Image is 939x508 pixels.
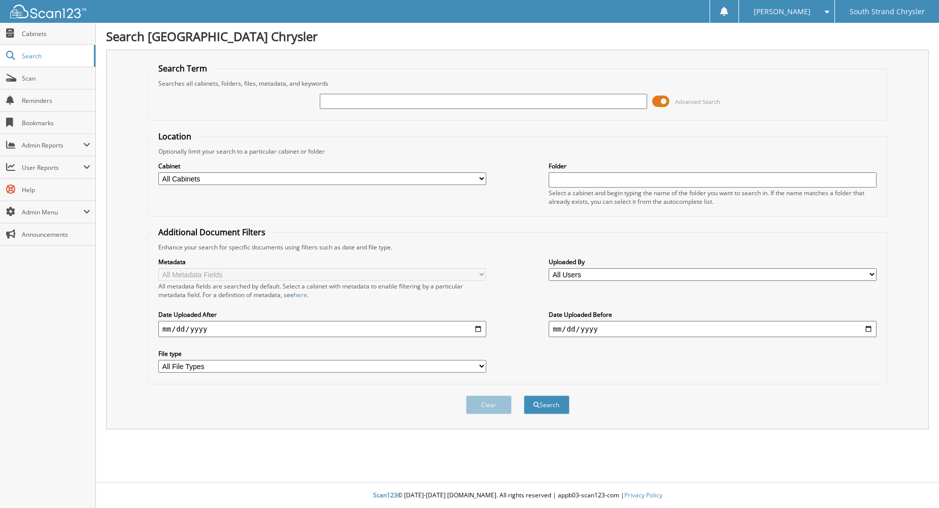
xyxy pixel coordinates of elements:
span: Admin Menu [22,208,83,216]
div: Enhance your search for specific documents using filters such as date and file type. [153,243,882,251]
img: scan123-logo-white.svg [10,5,86,18]
div: Optionally limit your search to a particular cabinet or folder [153,147,882,156]
label: Cabinet [158,162,486,170]
legend: Additional Document Filters [153,227,271,238]
label: File type [158,349,486,358]
span: Scan [22,74,90,83]
label: Folder [549,162,877,170]
div: All metadata fields are searched by default. Select a cabinet with metadata to enable filtering b... [158,282,486,299]
legend: Search Term [153,63,212,74]
a: here [294,291,307,299]
span: Bookmarks [22,119,90,127]
label: Date Uploaded After [158,310,486,319]
span: [PERSON_NAME] [754,9,811,15]
span: Scan123 [373,491,397,499]
a: Privacy Policy [624,491,662,499]
span: Cabinets [22,29,90,38]
span: Help [22,186,90,194]
div: © [DATE]-[DATE] [DOMAIN_NAME]. All rights reserved | appb03-scan123-com | [96,483,939,508]
label: Metadata [158,258,486,266]
span: Admin Reports [22,141,83,150]
legend: Location [153,131,196,142]
h1: Search [GEOGRAPHIC_DATA] Chrysler [106,28,929,45]
span: Reminders [22,96,90,105]
input: start [158,321,486,337]
div: Select a cabinet and begin typing the name of the folder you want to search in. If the name match... [549,189,877,206]
span: Search [22,52,89,60]
span: Announcements [22,230,90,239]
button: Clear [466,395,512,414]
label: Date Uploaded Before [549,310,877,319]
button: Search [524,395,569,414]
span: South Strand Chrysler [850,9,925,15]
label: Uploaded By [549,258,877,266]
span: Advanced Search [675,98,720,105]
input: end [549,321,877,337]
span: User Reports [22,163,83,172]
div: Searches all cabinets, folders, files, metadata, and keywords [153,79,882,88]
